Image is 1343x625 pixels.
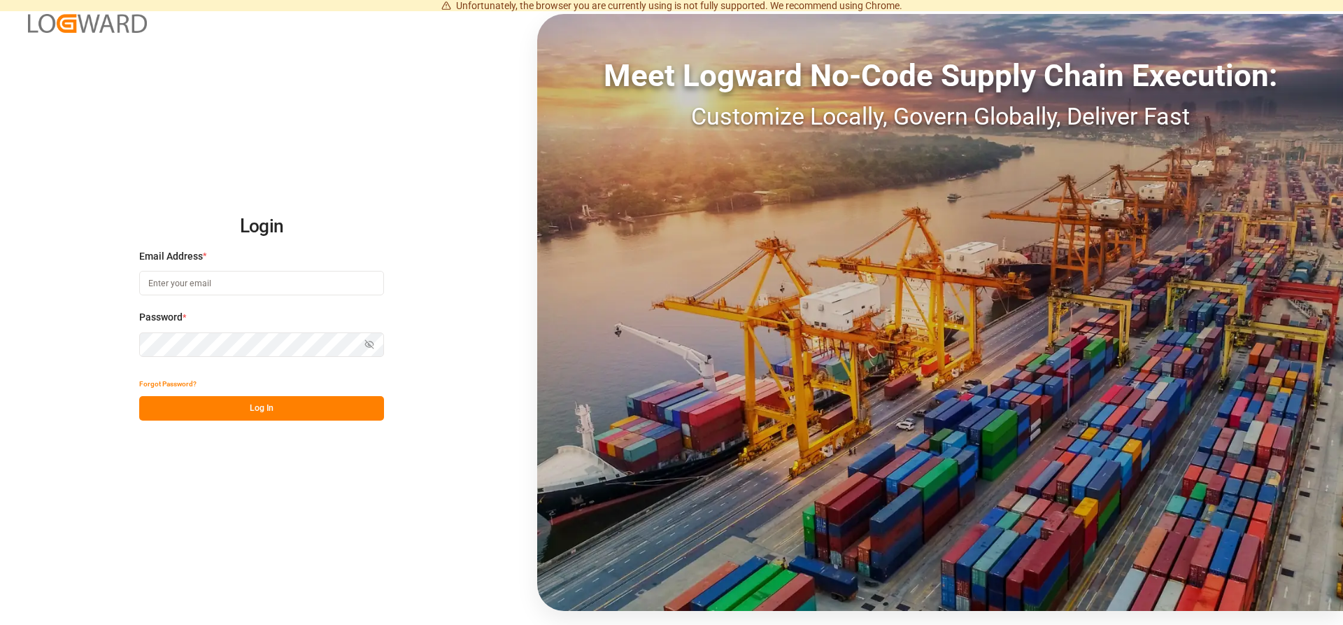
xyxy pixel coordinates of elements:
[139,372,197,396] button: Forgot Password?
[139,271,384,295] input: Enter your email
[537,52,1343,99] div: Meet Logward No-Code Supply Chain Execution:
[139,204,384,249] h2: Login
[139,249,203,264] span: Email Address
[139,396,384,421] button: Log In
[28,14,147,33] img: Logward_new_orange.png
[139,310,183,325] span: Password
[537,99,1343,134] div: Customize Locally, Govern Globally, Deliver Fast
